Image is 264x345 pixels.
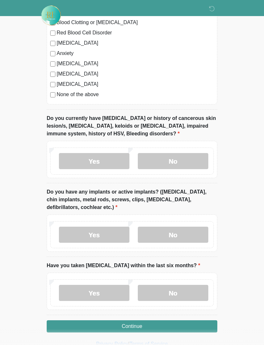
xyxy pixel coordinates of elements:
input: None of the above [50,92,55,97]
label: No [138,227,208,243]
img: Rehydrate Aesthetics & Wellness Logo [40,5,61,26]
label: [MEDICAL_DATA] [57,60,214,68]
label: No [138,153,208,169]
label: Yes [59,285,129,301]
label: No [138,285,208,301]
label: Have you taken [MEDICAL_DATA] within the last six months? [47,262,200,269]
button: Continue [47,320,217,332]
label: [MEDICAL_DATA] [57,80,214,88]
input: Red Blood Cell Disorder [50,31,55,36]
label: Yes [59,227,129,243]
label: None of the above [57,91,214,98]
input: Anxiety [50,51,55,56]
input: [MEDICAL_DATA] [50,82,55,87]
input: [MEDICAL_DATA] [50,72,55,77]
label: Do you currently have [MEDICAL_DATA] or history of cancerous skin lesion/s, [MEDICAL_DATA], keloi... [47,114,217,138]
label: [MEDICAL_DATA] [57,39,214,47]
label: [MEDICAL_DATA] [57,70,214,78]
input: [MEDICAL_DATA] [50,41,55,46]
input: [MEDICAL_DATA] [50,61,55,67]
label: Yes [59,153,129,169]
label: Do you have any implants or active implants? ([MEDICAL_DATA], chin implants, metal rods, screws, ... [47,188,217,211]
label: Anxiety [57,50,214,57]
label: Red Blood Cell Disorder [57,29,214,37]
